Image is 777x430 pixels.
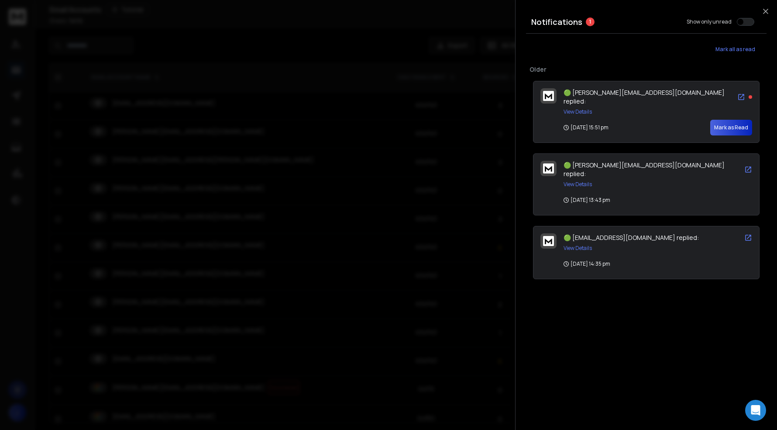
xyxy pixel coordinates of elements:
[543,163,554,173] img: logo
[564,161,725,178] span: 🟢 [PERSON_NAME][EMAIL_ADDRESS][DOMAIN_NAME] replied:
[543,236,554,246] img: logo
[564,233,699,242] span: 🟢 [EMAIL_ADDRESS][DOMAIN_NAME] replied:
[586,17,595,26] span: 1
[564,197,610,204] p: [DATE] 13:43 pm
[704,41,767,58] button: Mark all as read
[564,181,592,188] button: View Details
[531,16,582,28] h3: Notifications
[745,400,766,421] div: Open Intercom Messenger
[564,108,592,115] button: View Details
[715,46,755,53] span: Mark all as read
[687,18,732,25] label: Show only unread
[564,88,725,105] span: 🟢 [PERSON_NAME][EMAIL_ADDRESS][DOMAIN_NAME] replied:
[564,260,610,267] p: [DATE] 14:35 pm
[543,91,554,101] img: logo
[529,65,763,74] p: Older
[710,120,752,135] button: Mark as Read
[564,124,609,131] p: [DATE] 15:51 pm
[564,245,592,252] button: View Details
